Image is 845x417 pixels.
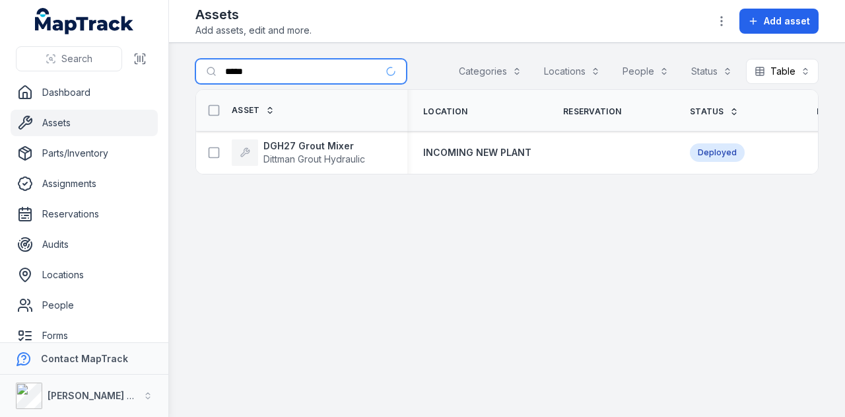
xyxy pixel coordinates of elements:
span: Status [690,106,724,117]
a: Status [690,106,739,117]
span: Location [423,106,467,117]
a: Forms [11,322,158,349]
span: Search [61,52,92,65]
button: Table [746,59,819,84]
span: Add assets, edit and more. [195,24,312,37]
span: Asset [232,105,260,116]
a: DGH27 Grout MixerDittman Grout Hydraulic [232,139,365,166]
button: Add asset [739,9,819,34]
strong: DGH27 Grout Mixer [263,139,365,153]
strong: Contact MapTrack [41,353,128,364]
a: Locations [11,262,158,288]
strong: [PERSON_NAME] Group [48,390,156,401]
span: Reservation [563,106,621,117]
a: Audits [11,231,158,258]
div: Deployed [690,143,745,162]
a: MapTrack [35,8,134,34]
h2: Assets [195,5,312,24]
a: People [11,292,158,319]
a: Dashboard [11,79,158,106]
span: Dittman Grout Hydraulic [263,153,365,165]
a: Asset [232,105,275,116]
button: Search [16,46,122,71]
button: People [614,59,677,84]
a: INCOMING NEW PLANT [423,146,531,159]
a: Assignments [11,171,158,197]
span: Add asset [764,15,810,28]
button: Status [683,59,741,84]
button: Locations [535,59,609,84]
button: Categories [450,59,530,84]
a: Reservations [11,201,158,227]
a: Assets [11,110,158,136]
span: INCOMING NEW PLANT [423,147,531,158]
a: Parts/Inventory [11,140,158,167]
